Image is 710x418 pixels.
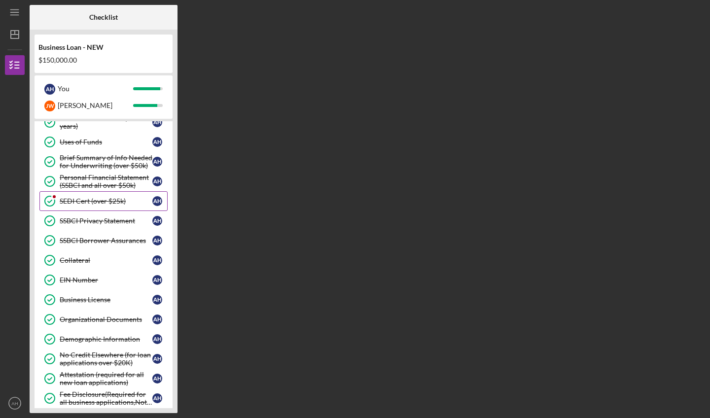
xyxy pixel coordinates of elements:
a: EIN NumberAH [39,270,168,290]
a: SSBCI Borrower AssurancesAH [39,231,168,250]
a: No Credit Elsewhere (for loan applications over $20K)AH [39,349,168,369]
a: Attestation (required for all new loan applications)AH [39,369,168,388]
div: A H [152,196,162,206]
div: No Credit Elsewhere (for loan applications over $20K) [60,351,152,367]
div: Business Tax Returns (Last 2 years) [60,114,152,130]
div: Business License [60,296,152,304]
div: A H [44,84,55,95]
div: Uses of Funds [60,138,152,146]
a: Personal Financial Statement (SSBCI and all over $50k)AH [39,172,168,191]
div: A H [152,117,162,127]
a: CollateralAH [39,250,168,270]
a: Brief Summary of Info Needed for Underwriting (over $50k)AH [39,152,168,172]
div: A H [152,176,162,186]
div: Business Loan - NEW [38,43,169,51]
text: AH [11,401,18,406]
div: [PERSON_NAME] [58,97,133,114]
div: Organizational Documents [60,315,152,323]
div: A H [152,137,162,147]
div: You [58,80,133,97]
a: Uses of FundsAH [39,132,168,152]
div: $150,000.00 [38,56,169,64]
div: A H [152,157,162,167]
div: J W [44,101,55,111]
div: A H [152,314,162,324]
a: Demographic InformationAH [39,329,168,349]
div: A H [152,275,162,285]
div: A H [152,374,162,383]
b: Checklist [89,13,118,21]
div: EIN Number [60,276,152,284]
a: Fee Disclosure(Required for all business applications,Not needed for Contractor loans)AH [39,388,168,408]
div: A H [152,334,162,344]
a: Organizational DocumentsAH [39,310,168,329]
div: Collateral [60,256,152,264]
a: Business LicenseAH [39,290,168,310]
div: SSBCI Borrower Assurances [60,237,152,244]
div: SEDI Cert (over $25k) [60,197,152,205]
div: Personal Financial Statement (SSBCI and all over $50k) [60,174,152,189]
div: Attestation (required for all new loan applications) [60,371,152,386]
button: AH [5,393,25,413]
div: A H [152,295,162,305]
div: Demographic Information [60,335,152,343]
div: A H [152,255,162,265]
a: Business Tax Returns (Last 2 years)AH [39,112,168,132]
div: Brief Summary of Info Needed for Underwriting (over $50k) [60,154,152,170]
div: SSBCI Privacy Statement [60,217,152,225]
div: Fee Disclosure(Required for all business applications,Not needed for Contractor loans) [60,390,152,406]
div: A H [152,216,162,226]
div: A H [152,236,162,245]
div: A H [152,393,162,403]
a: SSBCI Privacy StatementAH [39,211,168,231]
div: A H [152,354,162,364]
a: SEDI Cert (over $25k)AH [39,191,168,211]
